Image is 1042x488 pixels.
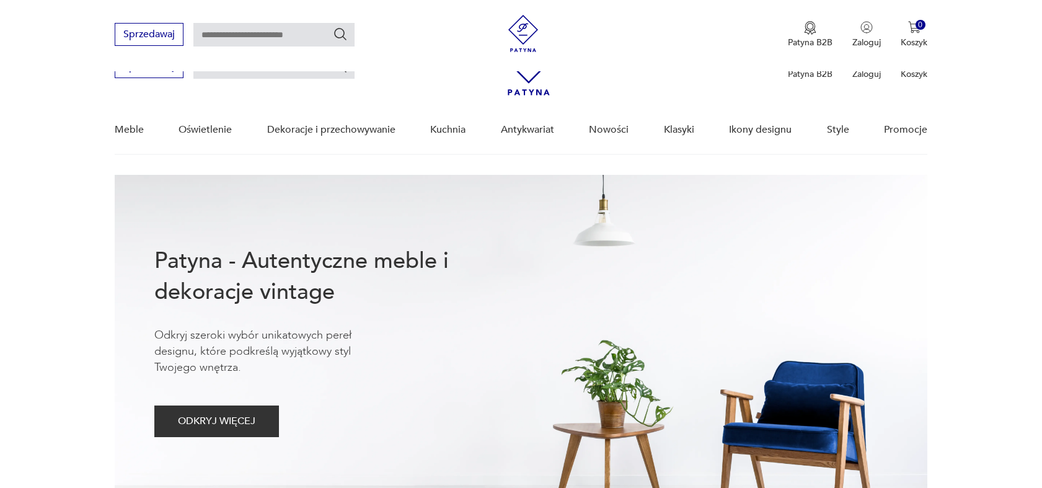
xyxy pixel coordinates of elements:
a: Nowości [589,106,629,154]
a: Meble [115,106,144,154]
button: Sprzedawaj [115,23,183,46]
p: Koszyk [901,37,927,48]
p: Koszyk [901,68,927,80]
img: Ikona medalu [804,21,816,35]
button: 0Koszyk [901,21,927,48]
p: Odkryj szeroki wybór unikatowych pereł designu, które podkreślą wyjątkowy styl Twojego wnętrza. [154,327,390,376]
div: 0 [916,20,926,30]
img: Ikonka użytkownika [860,21,873,33]
p: Zaloguj [852,68,881,80]
button: Patyna B2B [788,21,832,48]
a: Sprzedawaj [115,63,183,72]
a: Style [827,106,849,154]
p: Patyna B2B [788,37,832,48]
img: Patyna - sklep z meblami i dekoracjami vintage [505,15,542,52]
a: Klasyki [664,106,694,154]
button: Szukaj [333,27,348,42]
a: Sprzedawaj [115,31,183,40]
a: ODKRYJ WIĘCEJ [154,418,279,427]
h1: Patyna - Autentyczne meble i dekoracje vintage [154,246,489,308]
img: Ikona koszyka [908,21,921,33]
a: Ikony designu [729,106,792,154]
p: Zaloguj [852,37,881,48]
a: Dekoracje i przechowywanie [267,106,395,154]
a: Kuchnia [430,106,466,154]
a: Oświetlenie [179,106,232,154]
a: Promocje [884,106,927,154]
button: Zaloguj [852,21,881,48]
a: Ikona medaluPatyna B2B [788,21,832,48]
button: ODKRYJ WIĘCEJ [154,406,279,437]
p: Patyna B2B [788,68,832,80]
a: Antykwariat [501,106,554,154]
